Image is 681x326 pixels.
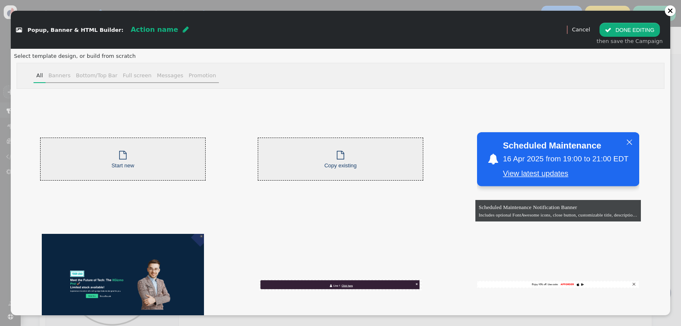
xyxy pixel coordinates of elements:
div: then save the Campaign [597,37,663,45]
div: Banners [48,71,70,80]
span:  [183,26,189,33]
div: Promotion [189,71,216,80]
span: Copy existing [324,162,357,169]
div: Full screen [123,71,152,80]
img: Includes optional FontAwesome icons, close button, customizable title, description, and actionabl... [477,98,639,220]
div: Bottom/Top Bar [76,71,117,80]
div: Messages [157,71,183,80]
div: Includes optional FontAwesome icons, close button, customizable title, description, and actionabl... [479,212,638,219]
span:  [605,27,611,33]
span: Scheduled Maintenance Notification Banner [479,204,577,210]
img: Full screen width, featuring an optional coupon code with double-click copy-to-clipboard, togglea... [477,281,639,288]
span:  [119,151,127,159]
span:  [16,27,22,33]
span: Action name [131,26,178,33]
a: Cancel [572,26,590,33]
li: All [34,69,46,83]
div: Start new [111,149,134,170]
span: Popup, Banner & HTML Builder: [28,27,124,33]
span:  [337,151,344,159]
img: It features a smooth vertical scrolling animation with full user control over the animation speed... [259,278,422,290]
div: Select template design, or build from scratch [14,52,667,60]
button: DONE EDITING [599,23,659,37]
